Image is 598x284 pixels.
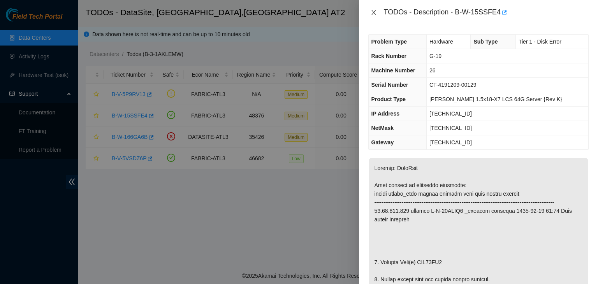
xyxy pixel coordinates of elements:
[429,110,472,117] span: [TECHNICAL_ID]
[473,39,498,45] span: Sub Type
[371,139,394,146] span: Gateway
[371,9,377,16] span: close
[371,67,415,74] span: Machine Number
[371,125,394,131] span: NetMask
[429,96,562,102] span: [PERSON_NAME] 1.5x18-X7 LCS 64G Server {Rev K}
[429,53,441,59] span: G-19
[371,82,408,88] span: Serial Number
[429,125,472,131] span: [TECHNICAL_ID]
[384,6,589,19] div: TODOs - Description - B-W-15SSFE4
[429,139,472,146] span: [TECHNICAL_ID]
[429,67,436,74] span: 26
[371,53,406,59] span: Rack Number
[371,110,399,117] span: IP Address
[371,96,406,102] span: Product Type
[519,39,561,45] span: Tier 1 - Disk Error
[371,39,407,45] span: Problem Type
[368,9,379,16] button: Close
[429,82,477,88] span: CT-4191209-00129
[429,39,453,45] span: Hardware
